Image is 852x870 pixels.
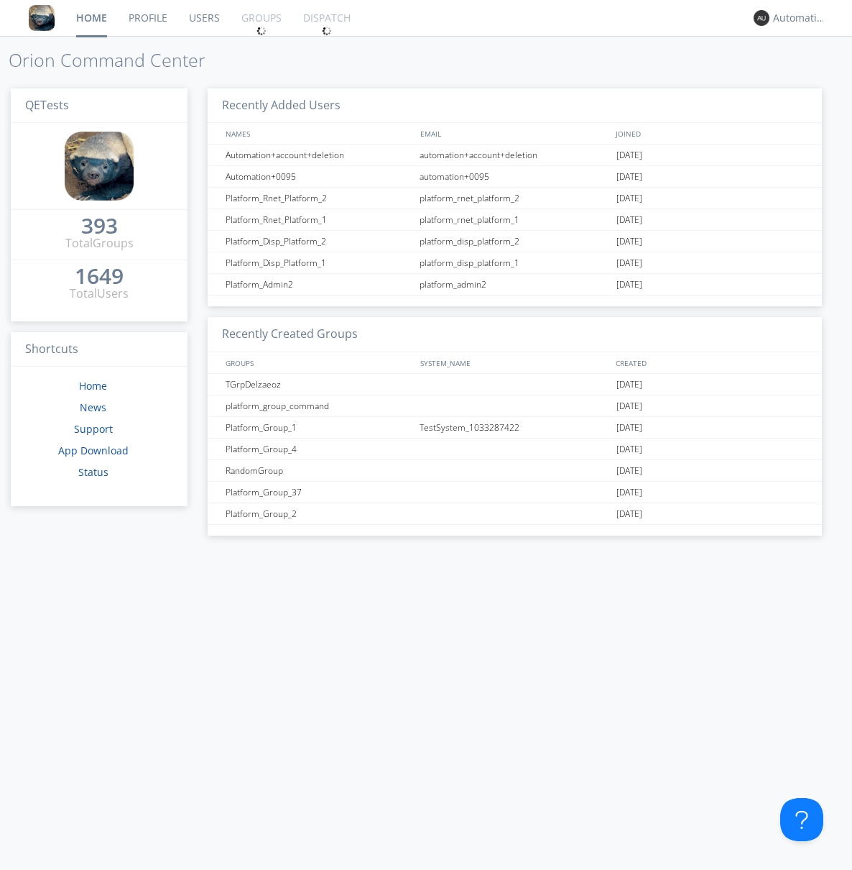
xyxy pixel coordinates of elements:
span: [DATE] [616,231,642,252]
div: NAMES [222,123,414,144]
span: QETests [25,97,69,113]
div: CREATED [612,352,808,373]
span: [DATE] [616,374,642,395]
a: 1649 [75,269,124,285]
span: [DATE] [616,166,642,188]
h1: Orion Command Center [9,50,852,70]
a: RandomGroup[DATE] [208,460,822,482]
div: SYSTEM_NAME [417,352,611,373]
span: [DATE] [616,145,642,166]
div: platform_rnet_platform_1 [416,209,613,230]
div: GROUPS [222,352,414,373]
a: Automation+0095automation+0095[DATE] [208,166,822,188]
div: platform_rnet_platform_2 [416,188,613,209]
div: Total Users [70,285,129,302]
a: Platform_Rnet_Platform_2platform_rnet_platform_2[DATE] [208,188,822,209]
a: Automation+account+deletionautomation+account+deletion[DATE] [208,145,822,166]
iframe: Toggle Customer Support [780,798,823,841]
div: TestSystem_1033287422 [416,417,613,438]
img: 373638.png [754,10,769,26]
div: Automation+0095 [222,166,416,187]
a: Platform_Group_4[DATE] [208,439,822,460]
div: Total Groups [65,235,134,252]
div: Platform_Disp_Platform_1 [222,252,416,273]
h3: Recently Added Users [208,88,822,124]
div: Platform_Rnet_Platform_2 [222,188,416,209]
a: Platform_Group_2[DATE] [208,503,822,525]
a: Status [78,465,108,479]
div: Platform_Group_4 [222,439,416,459]
div: Platform_Rnet_Platform_1 [222,209,416,230]
span: [DATE] [616,417,642,439]
div: Platform_Group_2 [222,503,416,524]
div: Platform_Group_1 [222,417,416,438]
img: 8ff700cf5bab4eb8a436322861af2272 [29,5,55,31]
a: App Download [58,444,129,457]
div: JOINED [612,123,808,144]
img: spin.svg [256,26,267,36]
div: platform_disp_platform_2 [416,231,613,252]
a: platform_group_command[DATE] [208,395,822,417]
div: Automation+0004 [773,11,827,25]
h3: Shortcuts [11,332,187,367]
span: [DATE] [616,274,642,296]
span: [DATE] [616,503,642,525]
div: TGrpDelzaeoz [222,374,416,395]
span: [DATE] [616,460,642,482]
a: 393 [81,219,118,235]
a: Platform_Group_1TestSystem_1033287422[DATE] [208,417,822,439]
div: 1649 [75,269,124,283]
a: News [80,400,106,414]
a: TGrpDelzaeoz[DATE] [208,374,822,395]
a: Platform_Admin2platform_admin2[DATE] [208,274,822,296]
h3: Recently Created Groups [208,317,822,352]
div: platform_group_command [222,395,416,416]
div: EMAIL [417,123,611,144]
span: [DATE] [616,482,642,503]
div: Platform_Admin2 [222,274,416,295]
div: 393 [81,219,118,233]
div: platform_admin2 [416,274,613,295]
div: platform_disp_platform_1 [416,252,613,273]
span: [DATE] [616,188,642,209]
span: [DATE] [616,395,642,417]
a: Platform_Disp_Platform_1platform_disp_platform_1[DATE] [208,252,822,274]
span: [DATE] [616,439,642,460]
div: Platform_Group_37 [222,482,416,503]
img: spin.svg [322,26,332,36]
a: Support [74,422,113,436]
span: [DATE] [616,252,642,274]
a: Platform_Rnet_Platform_1platform_rnet_platform_1[DATE] [208,209,822,231]
a: Platform_Group_37[DATE] [208,482,822,503]
a: Home [79,379,107,393]
a: Platform_Disp_Platform_2platform_disp_platform_2[DATE] [208,231,822,252]
div: automation+account+deletion [416,145,613,165]
div: automation+0095 [416,166,613,187]
div: RandomGroup [222,460,416,481]
img: 8ff700cf5bab4eb8a436322861af2272 [65,132,134,201]
div: Platform_Disp_Platform_2 [222,231,416,252]
span: [DATE] [616,209,642,231]
div: Automation+account+deletion [222,145,416,165]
